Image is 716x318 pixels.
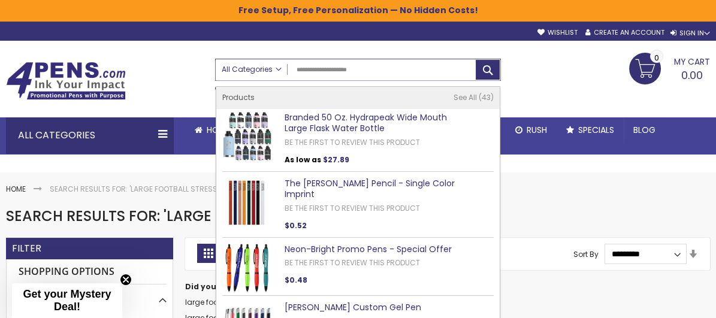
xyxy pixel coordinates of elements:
[222,244,271,293] img: Neon-Bright Promo Pens - Special Offer
[222,65,282,74] span: All Categories
[185,282,710,292] dt: Did you mean
[454,92,477,102] span: See All
[6,62,126,100] img: 4Pens Custom Pens and Promotional Products
[285,275,307,285] span: $0.48
[617,286,716,318] iframe: Google Customer Reviews
[323,155,349,165] span: $27.89
[624,117,665,143] a: Blog
[479,92,494,102] span: 43
[23,288,111,313] span: Get your Mystery Deal!
[6,206,343,226] span: Search results for: 'large football stress'
[6,184,26,194] a: Home
[285,301,421,313] a: [PERSON_NAME] Custom Gel Pen
[285,155,321,165] span: As low as
[185,297,262,307] a: large football stream
[222,178,271,227] img: The Carpenter Pencil - Single Color Imprint
[401,81,501,105] div: Free shipping on pen orders over $199
[185,117,240,143] a: Home
[506,117,557,143] a: Rush
[285,203,420,213] a: Be the first to review this product
[197,244,220,263] strong: Grid
[573,249,599,259] label: Sort By
[527,124,547,136] span: Rush
[285,177,455,201] a: The [PERSON_NAME] Pencil - Single Color Imprint
[285,258,420,268] a: Be the first to review this product
[629,53,710,83] a: 0.00 0
[12,283,122,318] div: Get your Mystery Deal!Close teaser
[222,112,271,161] img: Branded 50 Oz. Hydrapeak Wide Mouth Large Flask Water Bottle
[285,243,452,255] a: Neon-Bright Promo Pens - Special Offer
[13,259,167,285] strong: Shopping Options
[670,29,710,38] div: Sign In
[207,124,231,136] span: Home
[633,124,655,136] span: Blog
[50,184,219,194] strong: Search results for: 'large football stress'
[578,124,614,136] span: Specials
[285,220,307,231] span: $0.52
[285,137,420,147] a: Be the first to review this product
[285,111,447,135] a: Branded 50 Oz. Hydrapeak Wide Mouth Large Flask Water Bottle
[557,117,624,143] a: Specials
[454,93,494,102] a: See All 43
[6,117,173,153] div: All Categories
[654,52,659,63] span: 0
[120,274,132,286] button: Close teaser
[216,59,288,79] a: All Categories
[222,92,255,102] span: Products
[537,28,578,37] a: Wishlist
[12,242,41,255] strong: Filter
[585,28,664,37] a: Create an Account
[681,68,703,83] span: 0.00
